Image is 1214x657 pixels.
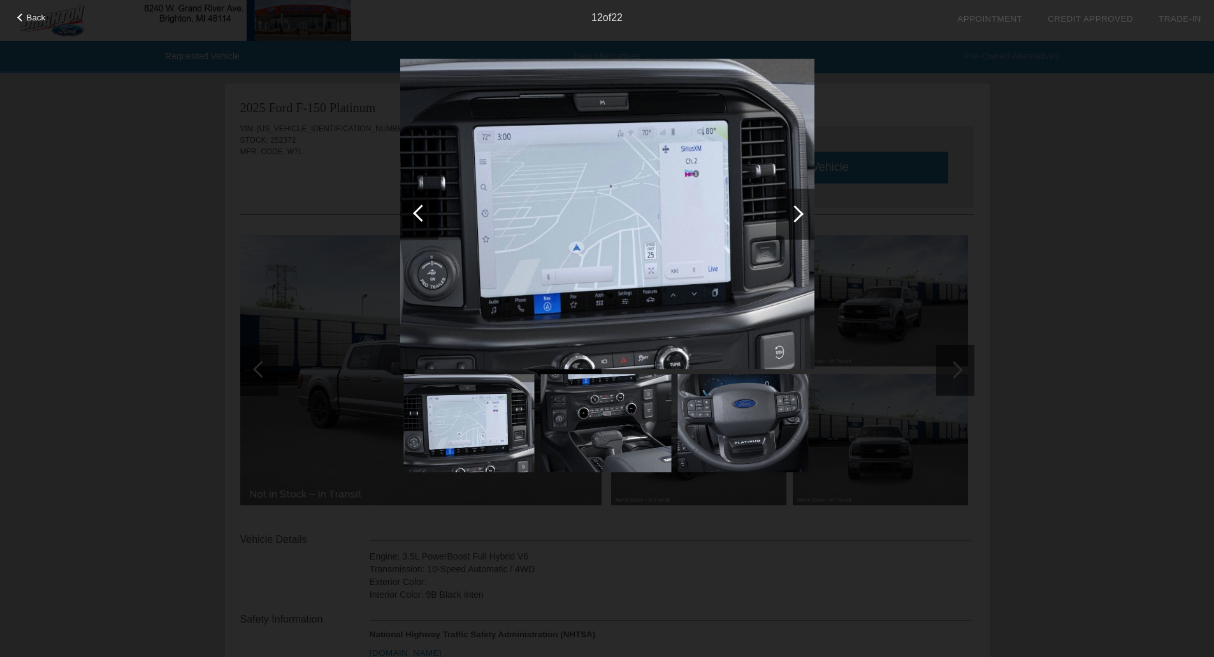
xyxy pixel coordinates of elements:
a: Appointment [957,14,1022,24]
span: 12 [591,12,603,23]
img: 14.jpg [677,374,808,472]
a: Trade-In [1159,14,1201,24]
a: Credit Approved [1048,14,1133,24]
img: 12.jpg [403,374,534,472]
img: 12.jpg [400,59,814,370]
span: 22 [611,12,623,23]
span: Back [27,13,46,22]
img: 13.jpg [540,374,671,472]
